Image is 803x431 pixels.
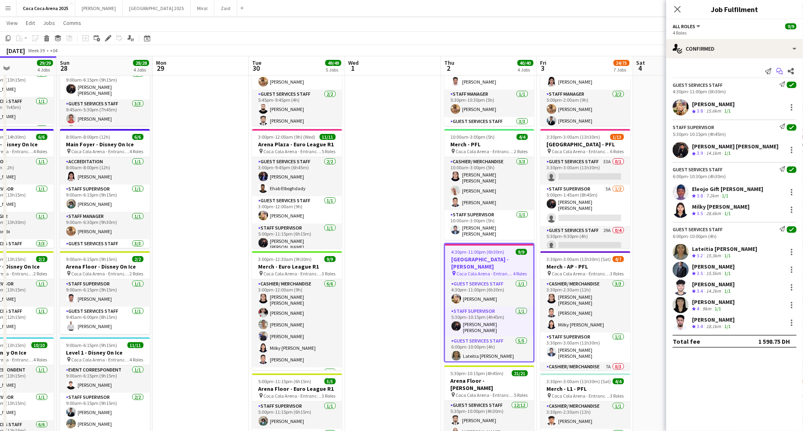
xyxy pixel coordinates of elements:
[60,365,150,393] app-card-role: Event Correspondent1/19:00am-6:15pm (9h15m)[PERSON_NAME]
[348,59,359,66] span: Wed
[252,385,342,392] h3: Arena Floor - Euro League R1
[451,134,495,140] span: 10:00am-3:00pm (5h)
[50,47,58,53] div: +04
[66,134,111,140] span: 8:00am-8:00pm (12h)
[259,134,316,140] span: 3:00pm-12:00am (9h) (Wed)
[444,157,534,210] app-card-role: Cashier/ Merchandise3/310:00am-3:00pm (5h)[PERSON_NAME] [PERSON_NAME][PERSON_NAME][PERSON_NAME]
[27,47,47,53] span: Week 39
[130,271,144,277] span: 2 Roles
[512,370,528,376] span: 21/21
[31,342,47,348] span: 10/10
[123,0,191,16] button: [GEOGRAPHIC_DATA] 2025
[444,141,534,148] h3: Merch - PFL
[540,185,630,226] app-card-role: Staff Supervisor5A1/25:00pm-1:45am (8h45m)[PERSON_NAME] [PERSON_NAME]
[60,251,150,334] div: 9:00am-6:15pm (9h15m)2/2Arena Floor - Disney On Ice Coca Cola Arena - Entrance F2 RolesStaff Supe...
[60,18,84,28] a: Comms
[547,378,611,384] span: 3:30pm-3:00am (11h30m) (Sat)
[444,210,534,240] app-card-role: Staff Supervisor1/110:00am-3:00pm (5h)[PERSON_NAME] [PERSON_NAME]
[445,256,534,270] h3: [GEOGRAPHIC_DATA] - [PERSON_NAME]
[785,23,797,29] span: 9/9
[692,263,735,270] div: [PERSON_NAME]
[704,288,723,295] div: 14.2km
[540,141,630,148] h3: [GEOGRAPHIC_DATA] - PFL
[26,19,35,27] span: Edit
[547,256,611,262] span: 3:30pm-3:00am (11h30m) (Sat)
[724,210,731,216] app-skills-label: 1/1
[697,150,703,156] span: 3.9
[692,245,757,252] div: Lateitia [PERSON_NAME]
[614,60,630,66] span: 24/75
[692,316,735,323] div: [PERSON_NAME]
[715,306,721,312] app-skills-label: 1/1
[444,377,534,392] h3: Arena Floor - [PERSON_NAME]
[673,173,797,179] div: 6:00pm-10:30pm (4h30m)
[540,279,630,332] app-card-role: Cashier/ Merchandise3/33:30pm-2:30am (11h)[PERSON_NAME] [PERSON_NAME][PERSON_NAME]Milky [PERSON_N...
[673,23,695,29] span: All roles
[324,378,336,384] span: 5/5
[540,129,630,248] app-job-card: 3:30pm-3:00am (11h30m) (Sat)1/13[GEOGRAPHIC_DATA] - PFL Coca Cola Arena - Entrance F6 RolesGuest ...
[692,185,763,193] div: Eleojo Gift [PERSON_NAME]
[722,193,728,199] app-skills-label: 1/1
[758,337,790,345] div: 1 598.75 DH
[452,249,505,255] span: 4:30pm-11:00pm (6h30m)
[692,298,735,306] div: [PERSON_NAME]
[673,82,723,88] div: Guest Services Staff
[60,263,150,270] h3: Arena Floor - Disney On Ice
[724,252,731,259] app-skills-label: 1/1
[132,256,144,262] span: 2/2
[444,243,534,362] app-job-card: 4:30pm-11:00pm (6h30m)9/9[GEOGRAPHIC_DATA] - [PERSON_NAME] Coca Cola Arena - Entrance F4 RolesGue...
[724,270,731,276] app-skills-label: 1/1
[252,157,342,196] app-card-role: Guest Services Staff2/23:00pm-9:45pm (6h45m)[PERSON_NAME]Ehab Elboghdady
[37,67,53,73] div: 4 Jobs
[666,39,803,58] div: Confirmed
[540,157,630,185] app-card-role: Guest Services Staff33A0/13:30pm-3:00am (11h30m)
[516,249,527,255] span: 9/9
[724,323,731,329] app-skills-label: 1/1
[72,357,130,363] span: Coca Cola Arena - Entrance F
[692,101,735,108] div: [PERSON_NAME]
[36,134,47,140] span: 6/6
[324,256,336,262] span: 9/9
[60,99,150,150] app-card-role: Guest Services Staff3/39:45am-5:30pm (7h45m)[PERSON_NAME]
[692,203,750,210] div: Milky [PERSON_NAME]
[697,252,703,259] span: 3.2
[613,256,624,262] span: 4/7
[514,392,528,398] span: 5 Roles
[540,251,630,370] div: 3:30pm-3:00am (11h30m) (Sat)4/7Merch - AP - PFL Coca Cola Arena - Entrance F3 RolesCashier/ Merch...
[214,0,237,16] button: Zaid
[540,402,630,429] app-card-role: Cashier/ Merchandise1/13:30pm-2:30am (11h)[PERSON_NAME]
[444,129,534,240] app-job-card: 10:00am-3:00pm (5h)4/4Merch - PFL Coca Cola Arena - Entrance F2 RolesCashier/ Merchandise3/310:00...
[673,233,797,239] div: 6:00pm-10:00pm (4h)
[456,148,514,154] span: Coca Cola Arena - Entrance F
[252,62,342,90] app-card-role: Staff Manager1/15:00pm-11:30pm (6h30m)[PERSON_NAME]
[610,134,624,140] span: 1/13
[514,148,528,154] span: 2 Roles
[252,129,342,248] app-job-card: 3:00pm-12:00am (9h) (Wed)11/11Arena Plaza - Euro League R1 Coca Cola Arena - Entrance F5 RolesGue...
[72,148,130,154] span: Coca Cola Arena - Entrance F
[540,59,547,66] span: Fri
[63,19,81,27] span: Comms
[252,251,342,370] div: 3:00pm-12:30am (9h30m) (Wed)9/9Merch - Euro League R1 Coca Cola Arena - Entrance F3 RolesCashier/...
[60,279,150,307] app-card-role: Staff Supervisor1/19:00am-6:15pm (9h15m)[PERSON_NAME]
[540,362,630,413] app-card-role: Cashier/ Merchandise7A0/35:30pm-1:00am (7h30m)
[252,402,342,429] app-card-role: Staff Supervisor1/15:00pm-11:15pm (6h15m)[PERSON_NAME]
[540,263,630,270] h3: Merch - AP - PFL
[444,62,534,90] app-card-role: Staff Supervisor1/15:30pm-10:15pm (4h45m)[PERSON_NAME]
[6,19,18,27] span: View
[264,271,322,277] span: Coca Cola Arena - Entrance F
[610,393,624,399] span: 3 Roles
[40,18,58,28] a: Jobs
[518,67,533,73] div: 4 Jobs
[552,393,610,399] span: Coca Cola Arena - Entrance F
[60,307,150,334] app-card-role: Guest Services Staff1/19:45am-6:00pm (8h15m)[PERSON_NAME]
[60,59,70,66] span: Sun
[697,108,703,114] span: 3.8
[456,392,514,398] span: Coca Cola Arena - Entrance F
[540,332,630,362] app-card-role: Staff Supervisor1/13:30pm-3:00am (11h30m)[PERSON_NAME] [PERSON_NAME]
[704,210,723,217] div: 28.6km
[133,60,149,66] span: 28/28
[259,256,324,262] span: 3:00pm-12:30am (9h30m) (Wed)
[34,271,47,277] span: 2 Roles
[60,129,150,248] app-job-card: 8:00am-8:00pm (12h)6/6Main Foyer - Disney On Ice Coca Cola Arena - Entrance F4 RolesAccreditation...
